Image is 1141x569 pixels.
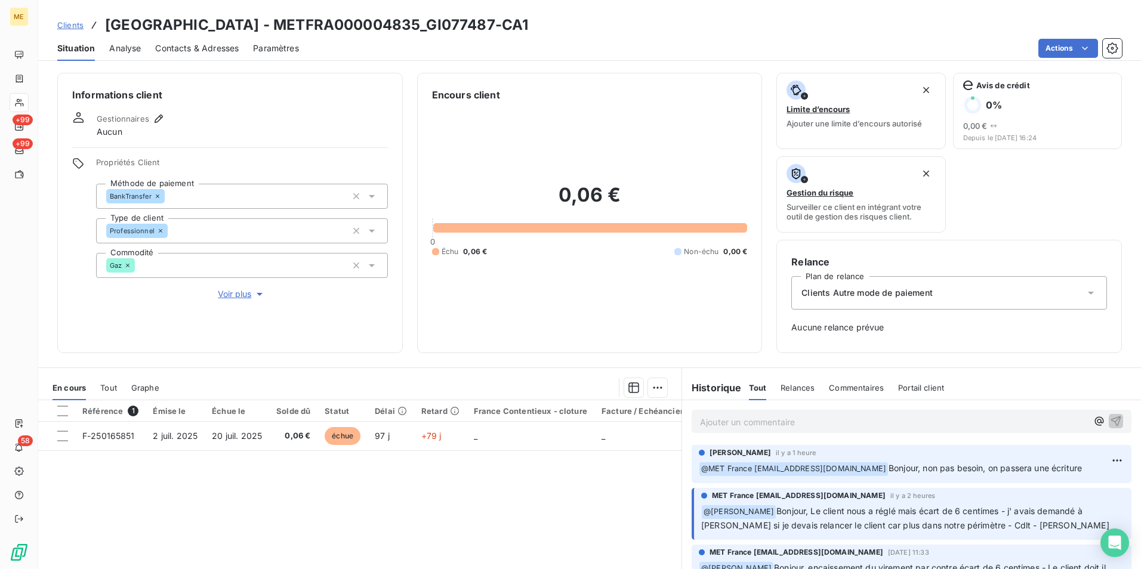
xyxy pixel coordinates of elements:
span: 58 [18,435,33,446]
span: Surveiller ce client en intégrant votre outil de gestion des risques client. [787,202,935,221]
div: Délai [375,406,407,416]
span: [PERSON_NAME] [710,447,771,458]
span: Commentaires [829,383,884,392]
span: Aucune relance prévue [791,321,1107,333]
span: Depuis le [DATE] 16:24 [963,134,1112,141]
span: 0,06 € [463,246,487,257]
span: il y a 2 heures [890,492,935,499]
span: 1 [128,406,138,416]
div: Solde dû [276,406,310,416]
h6: Historique [682,381,742,395]
span: 2 juil. 2025 [153,431,198,441]
span: Échu [442,246,459,257]
span: 20 juil. 2025 [212,431,262,441]
span: BankTransfer [110,193,152,200]
h6: Relance [791,255,1107,269]
span: il y a 1 heure [776,449,816,456]
button: Actions [1038,39,1098,58]
span: Situation [57,42,95,54]
span: Professionnel [110,227,155,234]
span: Tout [100,383,117,392]
span: Tout [749,383,767,392]
div: Échue le [212,406,262,416]
img: Logo LeanPay [10,543,29,562]
span: 0,06 € [276,430,310,442]
span: échue [325,427,360,445]
div: Statut [325,406,360,416]
span: Paramètres [253,42,299,54]
div: Facture / Echéancier [602,406,683,416]
span: Gaz [110,262,122,269]
span: Clients [57,20,84,30]
a: Clients [57,19,84,31]
span: Gestion du risque [787,188,853,197]
span: Aucun [97,126,122,138]
span: Bonjour, Le client nous a réglé mais écart de 6 centimes - j' avais demandé à [PERSON_NAME] si je... [701,506,1109,530]
input: Ajouter une valeur [135,260,144,271]
h6: Encours client [432,88,500,102]
span: [DATE] 11:33 [888,549,929,556]
span: Clients Autre mode de paiement [801,287,933,299]
span: 0 [430,237,435,246]
span: Voir plus [218,288,266,300]
h6: 0 % [986,99,1002,111]
span: En cours [53,383,86,392]
span: Propriétés Client [96,157,388,174]
span: 0,00 € [723,246,747,257]
button: Voir plus [96,287,388,301]
span: @ MET France [EMAIL_ADDRESS][DOMAIN_NAME] [699,462,888,476]
span: Gestionnaires [97,114,149,123]
span: _ [474,431,477,441]
span: _ [602,431,605,441]
span: Non-échu [684,246,718,257]
span: +99 [13,115,33,125]
span: Bonjour, non pas besoin, on passera une écriture [889,463,1082,473]
span: +79 j [421,431,442,441]
span: Portail client [898,383,944,392]
div: France Contentieux - cloture [474,406,587,416]
span: Ajouter une limite d’encours autorisé [787,119,922,128]
div: Émise le [153,406,198,416]
span: 0,00 € [963,121,988,131]
span: F-250165851 [82,431,135,441]
span: 97 j [375,431,390,441]
div: ME [10,7,29,26]
div: Retard [421,406,460,416]
span: MET France [EMAIL_ADDRESS][DOMAIN_NAME] [710,547,883,558]
input: Ajouter une valeur [168,225,177,236]
button: Gestion du risqueSurveiller ce client en intégrant votre outil de gestion des risques client. [776,156,945,233]
h3: [GEOGRAPHIC_DATA] - METFRA000004835_GI077487-CA1 [105,14,528,36]
div: Référence [82,406,138,416]
h2: 0,06 € [432,183,748,219]
button: Limite d’encoursAjouter une limite d’encours autorisé [776,73,945,149]
span: Avis de crédit [976,81,1030,90]
input: Ajouter une valeur [165,191,174,202]
span: +99 [13,138,33,149]
div: Open Intercom Messenger [1100,528,1129,557]
h6: Informations client [72,88,388,102]
span: Contacts & Adresses [155,42,239,54]
span: @ [PERSON_NAME] [702,505,776,519]
span: Relances [781,383,815,392]
span: Analyse [109,42,141,54]
span: Graphe [131,383,159,392]
span: Limite d’encours [787,104,850,114]
span: MET France [EMAIL_ADDRESS][DOMAIN_NAME] [712,490,886,501]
